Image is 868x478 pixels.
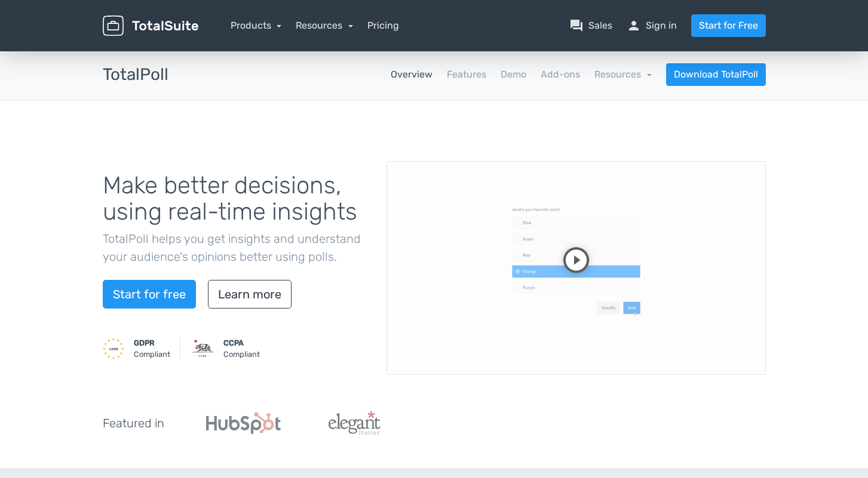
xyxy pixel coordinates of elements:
p: TotalPoll helps you get insights and understand your audience's opinions better using polls. [103,230,369,266]
a: Download TotalPoll [666,63,766,86]
span: person [627,18,641,33]
span: question_answer [569,18,584,33]
strong: GDPR [134,338,155,347]
img: TotalSuite for WordPress [103,16,198,36]
a: Demo [501,67,526,82]
a: personSign in [627,18,677,33]
img: CCPA [192,338,214,359]
a: Learn more [208,280,292,309]
a: Add-ons [541,67,580,82]
a: Start for free [103,280,196,309]
h5: Featured in [103,417,164,430]
h1: Make better decisions, using real-time insights [103,172,369,225]
a: Resources [594,69,652,80]
a: Resources [296,20,353,31]
img: ElegantThemes [329,411,381,435]
h3: TotalPoll [103,66,168,84]
a: Features [447,67,486,82]
a: Start for Free [691,14,766,37]
small: Compliant [223,337,260,360]
a: Pricing [367,18,399,33]
strong: CCPA [223,338,244,347]
img: Hubspot [206,412,281,434]
small: Compliant [134,337,170,360]
a: Products [231,20,282,31]
a: question_answerSales [569,18,612,33]
img: GDPR [103,338,124,359]
a: Overview [391,67,433,82]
